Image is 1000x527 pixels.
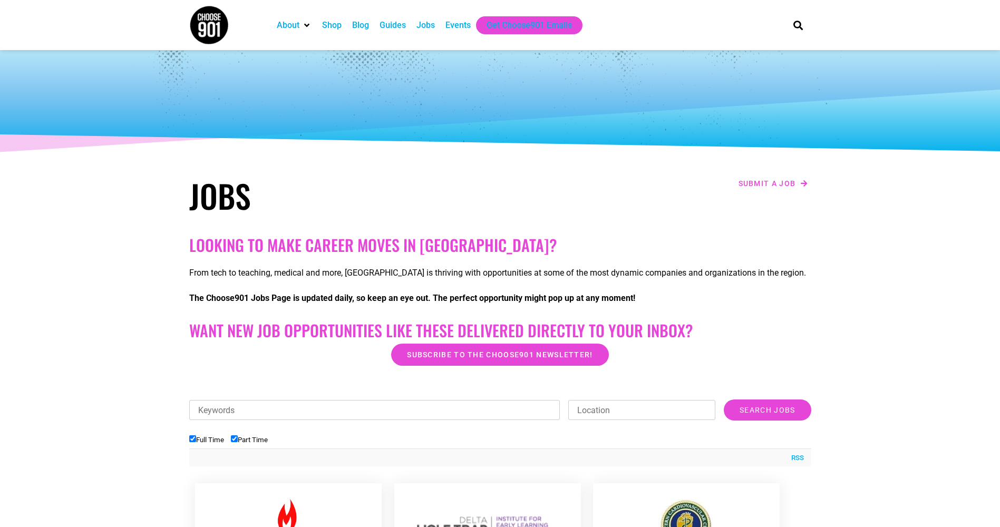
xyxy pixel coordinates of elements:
[789,16,807,34] div: Search
[322,19,342,32] a: Shop
[380,19,406,32] a: Guides
[391,344,608,366] a: Subscribe to the Choose901 newsletter!
[277,19,299,32] a: About
[568,400,715,420] input: Location
[487,19,572,32] a: Get Choose901 Emails
[231,436,268,444] label: Part Time
[739,180,796,187] span: Submit a job
[271,16,317,34] div: About
[189,236,811,255] h2: Looking to make career moves in [GEOGRAPHIC_DATA]?
[189,436,224,444] label: Full Time
[189,267,811,279] p: From tech to teaching, medical and more, [GEOGRAPHIC_DATA] is thriving with opportunities at some...
[189,293,635,303] strong: The Choose901 Jobs Page is updated daily, so keep an eye out. The perfect opportunity might pop u...
[231,435,238,442] input: Part Time
[189,321,811,340] h2: Want New Job Opportunities like these Delivered Directly to your Inbox?
[352,19,369,32] a: Blog
[724,399,811,421] input: Search Jobs
[735,177,811,190] a: Submit a job
[189,177,495,214] h1: Jobs
[189,400,560,420] input: Keywords
[271,16,775,34] nav: Main nav
[416,19,435,32] a: Jobs
[786,453,804,463] a: RSS
[189,435,196,442] input: Full Time
[445,19,471,32] a: Events
[407,351,593,358] span: Subscribe to the Choose901 newsletter!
